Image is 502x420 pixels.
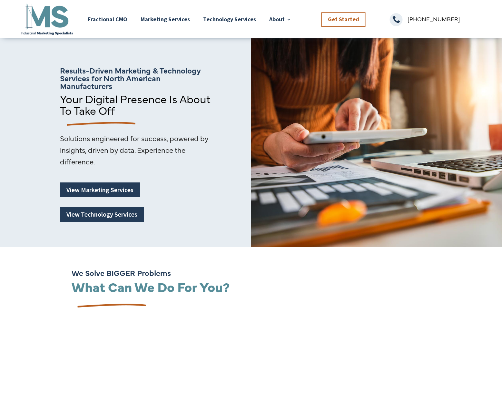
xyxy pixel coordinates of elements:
p: Your Digital Presence Is About To Take Off [60,93,215,116]
img: underline [60,116,138,132]
a: Marketing Services [141,2,190,36]
a: Technology Services [203,2,256,36]
img: underline [71,298,149,314]
h2: What Can We Do For You? [72,280,423,296]
h5: We Solve BIGGER Problems [72,269,423,280]
a: View Marketing Services [60,182,140,197]
p: Solutions engineered for success, powered by insights, driven by data. Experience the difference. [60,132,212,167]
a: Get Started [321,12,366,27]
span:  [390,13,403,26]
p: [PHONE_NUMBER] [408,13,482,25]
a: Fractional CMO [88,2,127,36]
h5: Results-Driven Marketing & Technology Services for North American Manufacturers [60,66,215,93]
a: View Technology Services [60,207,144,222]
a: About [269,2,291,36]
